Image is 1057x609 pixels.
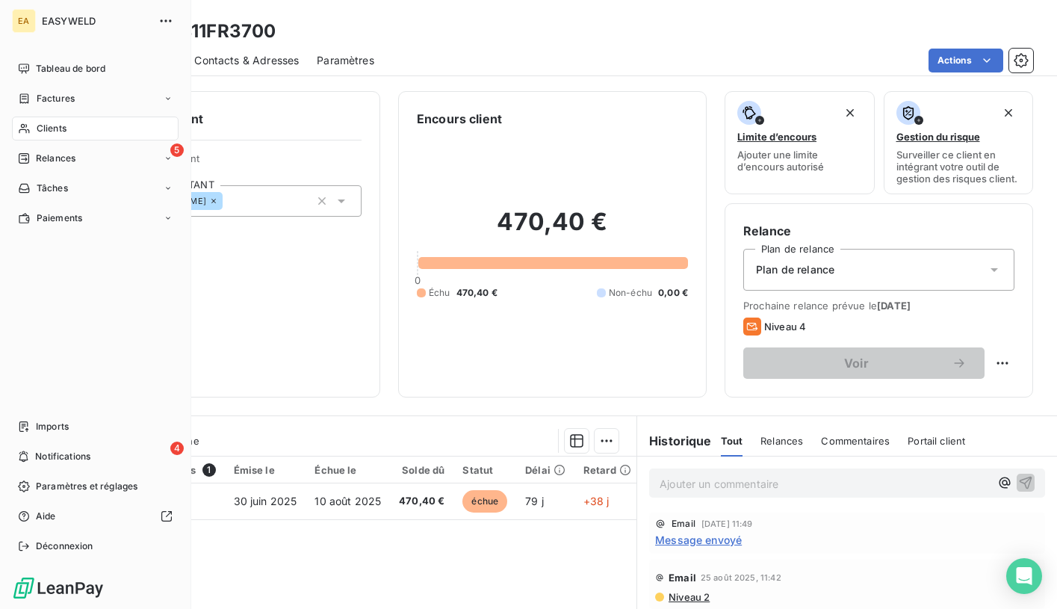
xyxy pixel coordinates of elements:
[743,300,1014,312] span: Prochaine relance prévue le
[583,495,610,507] span: +38 j
[314,464,381,476] div: Échue le
[42,15,149,27] span: EASYWELD
[583,464,631,476] div: Retard
[756,262,834,277] span: Plan de relance
[37,211,82,225] span: Paiements
[36,62,105,75] span: Tableau de bord
[701,573,781,582] span: 25 août 2025, 11:42
[525,495,544,507] span: 79 j
[896,131,980,143] span: Gestion du risque
[701,519,753,528] span: [DATE] 11:49
[429,286,450,300] span: Échu
[609,286,652,300] span: Non-échu
[90,110,362,128] h6: Informations client
[202,463,216,477] span: 1
[877,300,911,312] span: [DATE]
[170,442,184,455] span: 4
[929,49,1003,72] button: Actions
[667,591,710,603] span: Niveau 2
[658,286,688,300] span: 0,00 €
[36,510,56,523] span: Aide
[761,357,952,369] span: Voir
[120,152,362,173] span: Propriétés Client
[36,420,69,433] span: Imports
[743,222,1014,240] h6: Relance
[194,53,299,68] span: Contacts & Adresses
[760,435,803,447] span: Relances
[37,92,75,105] span: Factures
[743,347,985,379] button: Voir
[36,480,137,493] span: Paramètres et réglages
[884,91,1034,194] button: Gestion du risqueSurveiller ce client en intégrant votre outil de gestion des risques client.
[35,450,90,463] span: Notifications
[234,495,297,507] span: 30 juin 2025
[399,494,444,509] span: 470,40 €
[737,149,862,173] span: Ajouter une limite d’encours autorisé
[669,572,696,584] span: Email
[721,435,743,447] span: Tout
[462,490,507,513] span: échue
[170,143,184,157] span: 5
[456,286,497,300] span: 470,40 €
[672,519,695,528] span: Email
[36,540,93,553] span: Déconnexion
[12,9,36,33] div: EA
[314,495,381,507] span: 10 août 2025
[399,464,444,476] div: Solde dû
[637,432,712,450] h6: Historique
[655,532,742,548] span: Message envoyé
[234,464,297,476] div: Émise le
[417,110,502,128] h6: Encours client
[908,435,965,447] span: Portail client
[764,321,806,333] span: Niveau 4
[415,274,421,286] span: 0
[131,18,276,45] h3: CSI - 411FR3700
[36,152,75,165] span: Relances
[317,53,374,68] span: Paramètres
[725,91,875,194] button: Limite d’encoursAjouter une limite d’encours autorisé
[462,464,507,476] div: Statut
[12,576,105,600] img: Logo LeanPay
[12,504,179,528] a: Aide
[821,435,890,447] span: Commentaires
[37,182,68,195] span: Tâches
[223,194,235,208] input: Ajouter une valeur
[737,131,816,143] span: Limite d’encours
[417,207,688,252] h2: 470,40 €
[525,464,565,476] div: Délai
[1006,558,1042,594] div: Open Intercom Messenger
[37,122,66,135] span: Clients
[896,149,1021,185] span: Surveiller ce client en intégrant votre outil de gestion des risques client.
